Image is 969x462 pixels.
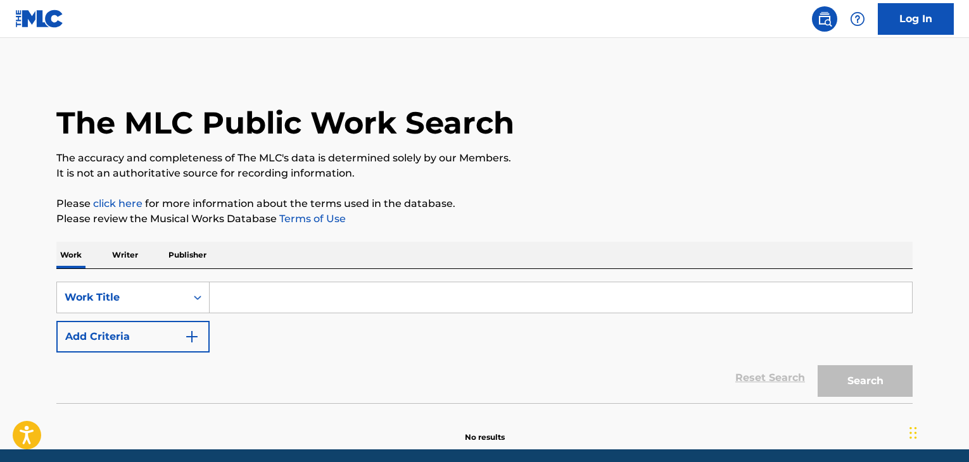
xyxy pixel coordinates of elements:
img: MLC Logo [15,9,64,28]
h1: The MLC Public Work Search [56,104,514,142]
p: Please for more information about the terms used in the database. [56,196,913,211]
a: Terms of Use [277,213,346,225]
a: Public Search [812,6,837,32]
p: Writer [108,242,142,268]
iframe: Chat Widget [906,401,969,462]
p: Work [56,242,85,268]
a: click here [93,197,142,209]
p: The accuracy and completeness of The MLC's data is determined solely by our Members. [56,151,913,166]
p: It is not an authoritative source for recording information. [56,166,913,181]
div: Drag [909,414,917,452]
p: Publisher [165,242,210,268]
img: help [850,11,865,27]
p: No results [465,416,505,443]
img: 9d2ae6d4665cec9f34b9.svg [184,329,199,344]
p: Please review the Musical Works Database [56,211,913,227]
form: Search Form [56,282,913,403]
button: Add Criteria [56,321,210,353]
a: Log In [878,3,954,35]
div: Help [845,6,870,32]
div: Work Title [65,290,179,305]
img: search [817,11,832,27]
